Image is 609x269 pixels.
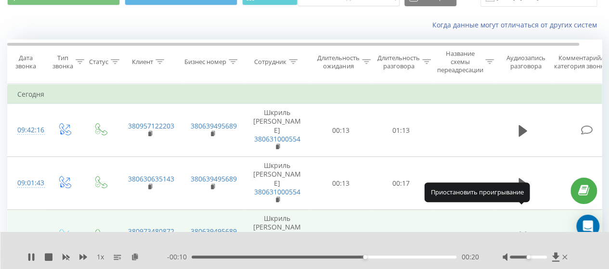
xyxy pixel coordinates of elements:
[17,174,37,192] div: 09:01:43
[254,58,286,66] div: Сотрудник
[17,227,37,245] div: 08:59:03
[311,210,371,263] td: 00:32
[97,252,104,262] span: 1 x
[8,54,43,70] div: Дата звонка
[363,255,367,259] div: Accessibility label
[191,174,237,183] a: 380639495689
[432,20,602,29] a: Когда данные могут отличаться от других систем
[128,227,174,236] a: 380973480872
[128,174,174,183] a: 380630635143
[191,227,237,236] a: 380639495689
[244,210,311,263] td: Шкриль [PERSON_NAME]
[371,210,431,263] td: 00:30
[17,121,37,140] div: 09:42:16
[132,58,153,66] div: Клиент
[244,104,311,157] td: Шкриль [PERSON_NAME]
[371,104,431,157] td: 01:13
[437,50,483,74] div: Название схемы переадресации
[311,104,371,157] td: 00:13
[311,157,371,210] td: 00:13
[184,58,226,66] div: Бизнес номер
[89,58,108,66] div: Статус
[424,182,530,202] div: Приостановить проигрывание
[317,54,360,70] div: Длительность ожидания
[254,134,300,143] a: 380631000554
[128,121,174,130] a: 380957122203
[576,215,599,238] div: Open Intercom Messenger
[52,54,73,70] div: Тип звонка
[191,121,237,130] a: 380639495689
[254,187,300,196] a: 380631000554
[167,252,192,262] span: - 00:10
[527,255,531,259] div: Accessibility label
[377,54,420,70] div: Длительность разговора
[244,157,311,210] td: Шкриль [PERSON_NAME]
[461,252,479,262] span: 00:20
[502,54,549,70] div: Аудиозапись разговора
[371,157,431,210] td: 00:17
[553,54,609,70] div: Комментарий/категория звонка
